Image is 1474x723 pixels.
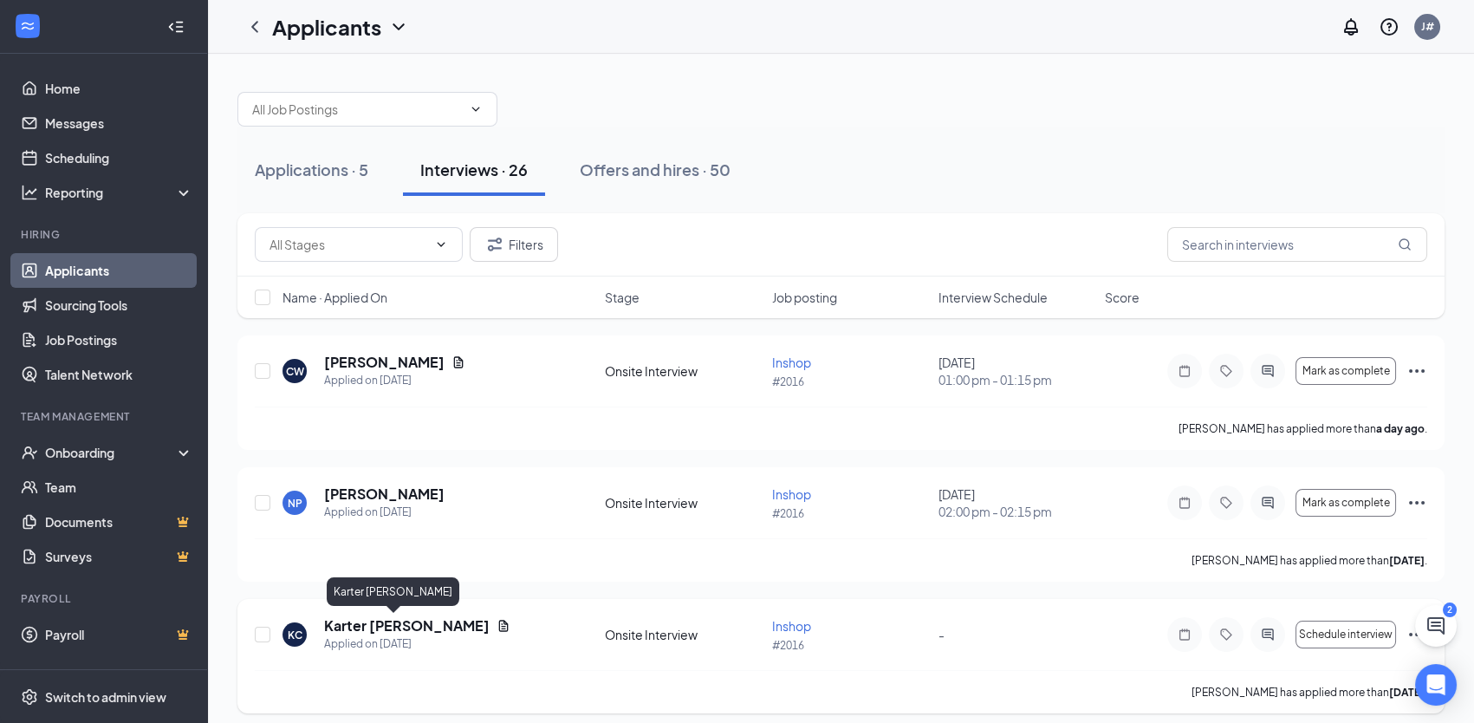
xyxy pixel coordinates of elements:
[1302,497,1389,509] span: Mark as complete
[19,17,36,35] svg: WorkstreamLogo
[1216,628,1237,642] svg: Tag
[1257,628,1278,642] svg: ActiveChat
[255,159,368,180] div: Applications · 5
[451,355,465,369] svg: Document
[244,16,265,37] svg: ChevronLeft
[45,539,193,574] a: SurveysCrown
[324,353,445,372] h5: [PERSON_NAME]
[21,409,190,424] div: Team Management
[580,159,731,180] div: Offers and hires · 50
[21,444,38,461] svg: UserCheck
[1341,16,1361,37] svg: Notifications
[1443,602,1457,617] div: 2
[272,12,381,42] h1: Applicants
[938,371,1094,388] span: 01:00 pm - 01:15 pm
[45,184,194,201] div: Reporting
[1105,289,1140,306] span: Score
[1415,664,1457,706] div: Open Intercom Messenger
[1174,496,1195,510] svg: Note
[434,238,448,251] svg: ChevronDown
[605,494,761,511] div: Onsite Interview
[1174,364,1195,378] svg: Note
[324,485,445,504] h5: [PERSON_NAME]
[772,375,928,389] p: #2016
[484,234,505,255] svg: Filter
[938,354,1094,388] div: [DATE]
[938,485,1094,520] div: [DATE]
[45,71,193,106] a: Home
[772,486,811,502] span: Inshop
[327,577,459,606] div: Karter [PERSON_NAME]
[324,504,445,521] div: Applied on [DATE]
[1299,629,1393,641] span: Schedule interview
[45,288,193,322] a: Sourcing Tools
[1421,19,1434,34] div: J#
[1257,496,1278,510] svg: ActiveChat
[21,184,38,201] svg: Analysis
[45,617,193,652] a: PayrollCrown
[269,235,427,254] input: All Stages
[288,628,302,642] div: KC
[420,159,528,180] div: Interviews · 26
[45,106,193,140] a: Messages
[772,506,928,521] p: #2016
[21,591,190,606] div: Payroll
[772,618,811,634] span: Inshop
[938,503,1094,520] span: 02:00 pm - 02:15 pm
[1192,553,1427,568] p: [PERSON_NAME] has applied more than .
[1379,16,1399,37] svg: QuestionInfo
[1425,616,1446,636] svg: ChatActive
[45,688,166,706] div: Switch to admin view
[1216,364,1237,378] svg: Tag
[772,638,928,653] p: #2016
[45,322,193,357] a: Job Postings
[288,496,302,511] div: NP
[1389,554,1425,567] b: [DATE]
[45,140,193,175] a: Scheduling
[21,227,190,242] div: Hiring
[1216,496,1237,510] svg: Tag
[324,372,465,389] div: Applied on [DATE]
[324,635,510,653] div: Applied on [DATE]
[938,627,945,642] span: -
[21,688,38,706] svg: Settings
[469,102,483,116] svg: ChevronDown
[1302,365,1389,377] span: Mark as complete
[1295,489,1396,517] button: Mark as complete
[1406,361,1427,381] svg: Ellipses
[1179,421,1427,436] p: [PERSON_NAME] has applied more than .
[45,470,193,505] a: Team
[45,505,193,539] a: DocumentsCrown
[1376,422,1425,435] b: a day ago
[1192,685,1427,700] p: [PERSON_NAME] has applied more than .
[388,16,409,37] svg: ChevronDown
[605,289,640,306] span: Stage
[1406,492,1427,513] svg: Ellipses
[45,357,193,392] a: Talent Network
[470,227,558,262] button: Filter Filters
[167,18,185,36] svg: Collapse
[1295,357,1396,385] button: Mark as complete
[1167,227,1427,262] input: Search in interviews
[1406,624,1427,645] svg: Ellipses
[1295,621,1396,648] button: Schedule interview
[252,100,462,119] input: All Job Postings
[45,253,193,288] a: Applicants
[772,355,811,370] span: Inshop
[1257,364,1278,378] svg: ActiveChat
[45,444,179,461] div: Onboarding
[282,289,387,306] span: Name · Applied On
[1398,238,1412,251] svg: MagnifyingGlass
[324,616,490,635] h5: Karter [PERSON_NAME]
[772,289,837,306] span: Job posting
[1415,605,1457,647] button: ChatActive
[605,362,761,380] div: Onsite Interview
[1174,628,1195,642] svg: Note
[1389,686,1425,699] b: [DATE]
[497,619,510,633] svg: Document
[605,626,761,643] div: Onsite Interview
[938,289,1048,306] span: Interview Schedule
[286,364,304,379] div: CW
